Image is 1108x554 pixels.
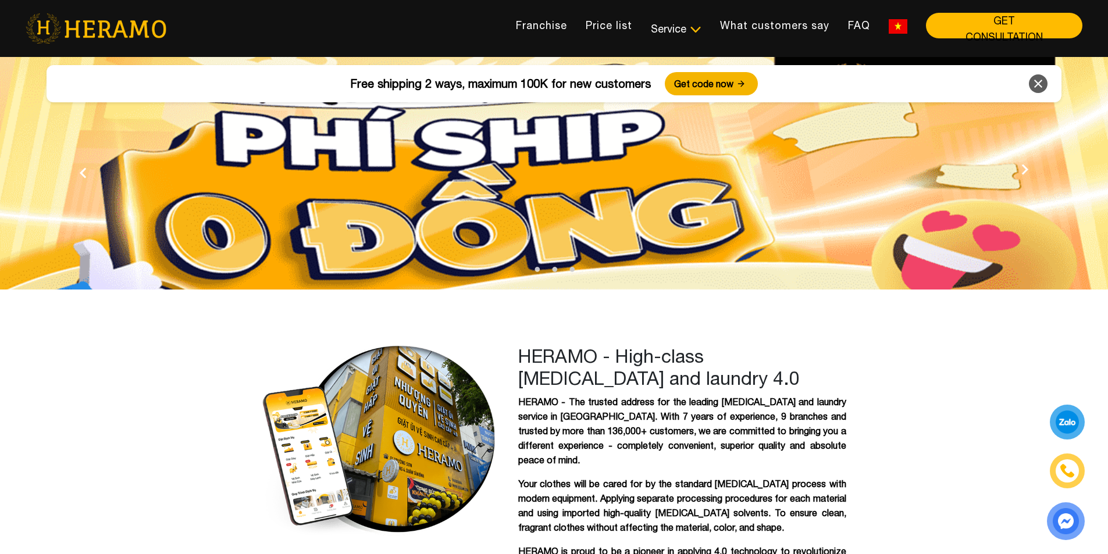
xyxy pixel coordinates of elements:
font: Your clothes will be cared for by the standard [MEDICAL_DATA] process with modern equipment. Appl... [518,478,846,532]
font: Get code now [674,78,733,89]
img: vn-flag.png [889,19,907,34]
font: HERAMO - The trusted address for the leading [MEDICAL_DATA] and laundry service in [GEOGRAPHIC_DA... [518,396,846,465]
font: Service [651,23,686,35]
img: heramo-quality-banner [262,345,495,536]
font: Free shipping 2 ways, maximum 100K for new customers [350,77,651,90]
font: Price list [586,19,632,31]
img: subToggleIcon [689,24,701,35]
font: HERAMO - High-class [MEDICAL_DATA] and laundry 4.0 [518,345,800,389]
a: GET CONSULTATION [917,32,1082,42]
font: What customers say [720,19,829,31]
a: FAQ [839,13,879,38]
img: phone-icon [1059,462,1076,480]
a: Franchise [507,13,576,38]
a: phone-icon [1050,454,1084,488]
font: FAQ [848,19,870,31]
button: Get code now [665,72,758,95]
a: Price list [576,13,642,38]
button: GET CONSULTATION [926,13,1082,38]
a: What customers say [711,13,839,38]
font: Franchise [516,19,567,31]
img: heramo-logo.png [26,13,166,44]
font: GET CONSULTATION [966,15,1043,43]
